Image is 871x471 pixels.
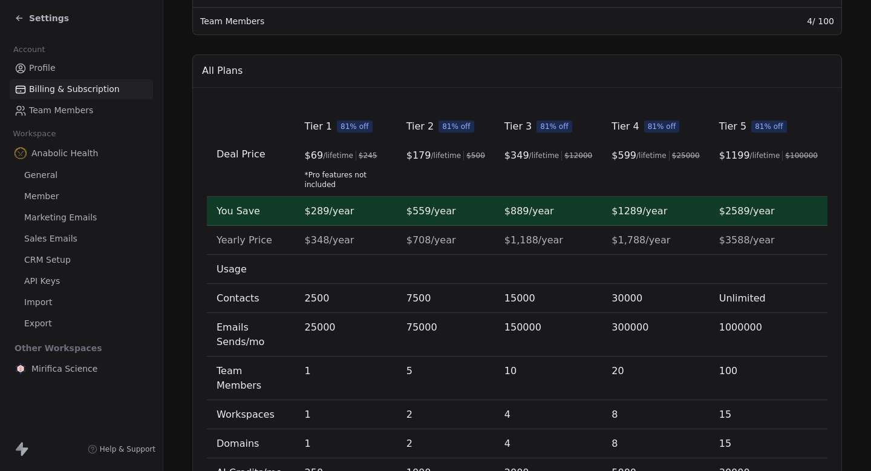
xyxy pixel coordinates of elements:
span: /lifetime [529,151,559,160]
span: /lifetime [323,151,353,160]
span: 4 [504,438,511,449]
span: Member [24,190,59,203]
span: 75000 [406,321,437,333]
a: Export [10,314,153,334]
span: Tier 3 [504,119,532,134]
td: Domains [207,429,295,458]
span: Profile [29,62,56,74]
a: Sales Emails [10,229,153,249]
span: API Keys [24,275,60,288]
span: 2500 [305,292,330,304]
span: $289/year [305,205,354,217]
span: 15 [719,438,731,449]
span: $889/year [504,205,554,217]
span: Tier 1 [305,119,332,134]
span: 25000 [305,321,336,333]
span: 100 [719,365,738,377]
span: 1000000 [719,321,762,333]
span: $348/year [305,234,354,246]
span: $ 349 [504,148,529,163]
span: Marketing Emails [24,211,97,224]
span: 2 [406,409,413,420]
span: 2 [406,438,413,449]
span: 1 [305,409,311,420]
span: 15000 [504,292,535,304]
span: 81% off [439,120,474,133]
span: $559/year [406,205,456,217]
span: $ 1199 [719,148,750,163]
span: Import [24,296,52,309]
img: Anabolic-Health-Icon-192.png [15,147,27,159]
span: 81% off [644,120,680,133]
a: Help & Support [88,444,155,454]
span: All Plans [202,64,243,78]
span: Unlimited [719,292,766,304]
span: Other Workspaces [10,338,107,358]
span: $708/year [406,234,456,246]
span: 5 [406,365,413,377]
span: $1,788/year [612,234,670,246]
span: Deal Price [217,148,266,160]
span: 81% off [751,120,787,133]
a: Marketing Emails [10,208,153,228]
span: $3588/year [719,234,775,246]
span: General [24,169,57,182]
span: 30000 [612,292,642,304]
span: $ 12000 [564,151,592,160]
span: $ 69 [305,148,324,163]
span: 10 [504,365,517,377]
span: Workspace [8,125,61,143]
a: General [10,165,153,185]
span: $ 25000 [672,151,700,160]
span: Tier 2 [406,119,434,134]
span: $ 100000 [785,151,818,160]
a: Team Members [10,100,153,120]
span: 81% off [537,120,572,133]
span: 15 [719,409,731,420]
span: $2589/year [719,205,775,217]
span: /lifetime [636,151,667,160]
span: 300000 [612,321,648,333]
td: Emails Sends/mo [207,313,295,357]
span: 81% off [337,120,373,133]
span: 150000 [504,321,541,333]
span: Sales Emails [24,232,77,245]
td: Team Members [193,8,588,35]
span: $1,188/year [504,234,563,246]
td: Team Members [207,357,295,400]
span: 4 [504,409,511,420]
a: Billing & Subscription [10,79,153,99]
span: Mirifica Science [31,363,97,375]
span: Usage [217,263,247,275]
span: Export [24,317,52,330]
span: *Pro features not included [305,170,387,189]
span: $ 179 [406,148,431,163]
img: MIRIFICA%20science_logo_icon-big.png [15,363,27,375]
span: $ 245 [359,151,377,160]
span: Settings [29,12,69,24]
span: 1 [305,438,311,449]
span: Anabolic Health [31,147,98,159]
span: Tier 5 [719,119,746,134]
a: Import [10,292,153,312]
td: Contacts [207,284,295,313]
span: You Save [217,205,260,217]
span: Tier 4 [612,119,639,134]
span: 7500 [406,292,431,304]
span: $ 500 [466,151,485,160]
span: /lifetime [750,151,780,160]
a: Member [10,186,153,206]
a: Settings [15,12,69,24]
span: /lifetime [431,151,461,160]
td: Workspaces [207,400,295,429]
a: CRM Setup [10,250,153,270]
span: 8 [612,438,618,449]
span: Team Members [29,104,93,117]
span: CRM Setup [24,254,71,266]
span: Yearly Price [217,234,272,246]
span: 8 [612,409,618,420]
a: API Keys [10,271,153,291]
span: Help & Support [100,444,155,454]
span: $ 599 [612,148,636,163]
span: 20 [612,365,624,377]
